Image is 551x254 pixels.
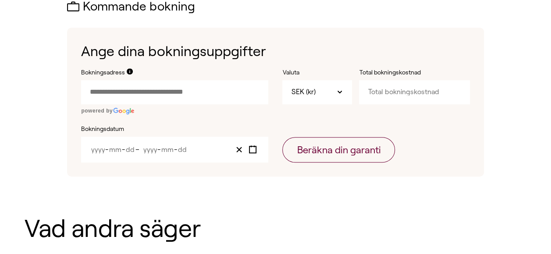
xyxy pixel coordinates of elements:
[81,68,125,77] label: Bokningsadress
[174,146,178,153] span: -
[113,108,135,114] img: Google logo
[122,146,125,153] span: -
[246,144,260,155] button: Toggle calendar
[105,146,109,153] span: -
[161,146,174,153] input: Month
[282,68,352,77] label: Valuta
[81,42,469,61] h1: Ange dina bokningsuppgifter
[81,125,268,134] label: Bokningsdatum
[25,215,526,242] h1: Vad andra säger
[143,146,157,153] input: Year
[359,80,469,104] input: Total bokningskostnad
[91,146,105,153] input: Year
[178,146,187,153] input: Day
[359,68,447,77] label: Total bokningskostnad
[291,87,315,97] span: SEK (kr)
[232,144,246,155] button: Clear value
[135,146,142,153] span: –
[157,146,161,153] span: -
[81,108,113,114] span: powered by
[109,146,122,153] input: Month
[125,146,135,153] input: Day
[282,137,395,162] button: Beräkna din garanti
